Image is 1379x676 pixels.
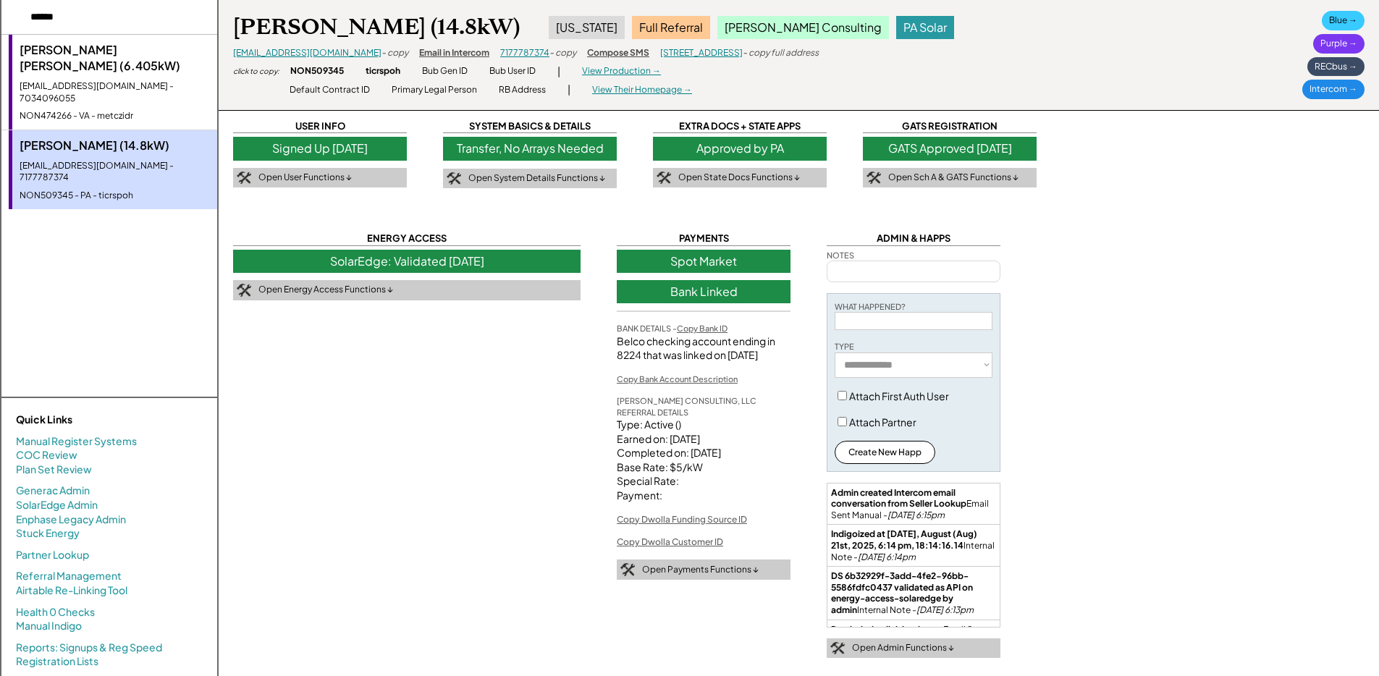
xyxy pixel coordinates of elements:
div: Open Admin Functions ↓ [852,642,954,654]
div: GATS Approved [DATE] [863,137,1037,160]
div: View Production → [582,65,661,77]
img: tool-icon.png [447,172,461,185]
div: Blue → [1322,11,1365,30]
div: SolarEdge: Validated [DATE] [233,250,581,273]
div: NON509345 - PA - ticrspoh [20,190,210,202]
label: Attach Partner [849,415,916,428]
img: tool-icon.png [620,563,635,576]
div: [PERSON_NAME] Consulting [717,16,889,39]
div: - copy [381,47,408,59]
div: [US_STATE] [549,16,625,39]
strong: Reminded to link bank acct [831,624,943,635]
a: 7177787374 [500,47,549,58]
div: Email in Intercom [419,47,489,59]
a: [STREET_ADDRESS] [660,47,743,58]
div: Default Contract ID [290,84,370,96]
a: Stuck Energy [16,526,80,541]
div: [PERSON_NAME] [PERSON_NAME] (6.405kW) [20,42,210,75]
div: Approved by PA [653,137,827,160]
img: tool-icon.png [237,284,251,297]
div: PAYMENTS [617,232,790,245]
div: GATS REGISTRATION [863,119,1037,133]
div: Purple → [1313,34,1365,54]
div: Internal Note - [831,570,996,615]
a: Manual Register Systems [16,434,137,449]
a: Registration Lists [16,654,98,669]
div: Primary Legal Person [392,84,477,96]
strong: Admin created Intercom email conversation from Seller Lookup [831,487,966,510]
a: Referral Management [16,569,122,583]
div: Open User Functions ↓ [258,172,352,184]
div: SYSTEM BASICS & DETAILS [443,119,617,133]
div: NOTES [827,250,854,261]
button: Create New Happ [835,441,935,464]
div: [EMAIL_ADDRESS][DOMAIN_NAME] - 7177787374 [20,160,210,185]
div: Intercom → [1302,80,1365,99]
label: Attach First Auth User [849,389,949,402]
div: Copy Dwolla Funding Source ID [617,514,747,526]
a: Partner Lookup [16,548,89,562]
div: ENERGY ACCESS [233,232,581,245]
div: Open System Details Functions ↓ [468,172,605,185]
img: tool-icon.png [830,642,845,655]
em: [DATE] 6:14pm [858,552,916,562]
div: WHAT HAPPENED? [835,301,906,312]
div: Type: Active () Earned on: [DATE] Completed on: [DATE] Base Rate: $5/kW Special Rate: Payment: [617,418,790,503]
a: Reports: Signups & Reg Speed [16,641,162,655]
a: COC Review [16,448,77,462]
a: Manual Indigo [16,619,82,633]
a: SolarEdge Admin [16,498,98,512]
div: NON474266 - VA - metczidr [20,110,210,122]
div: TYPE [835,341,854,352]
div: - copy [549,47,576,59]
div: Copy Dwolla Customer ID [617,536,723,549]
div: PA Solar [896,16,954,39]
div: BANK DETAILS - [617,323,728,334]
div: ticrspoh [366,65,400,77]
div: Bank Linked [617,280,790,303]
div: [PERSON_NAME] CONSULTING, LLC REFERRAL DETAILS [617,395,790,418]
div: [PERSON_NAME] (14.8kW) [20,138,210,153]
div: Internal Note - [831,528,996,562]
div: EXTRA DOCS + STATE APPS [653,119,827,133]
em: [DATE] 6:13pm [916,604,974,615]
div: ADMIN & HAPPS [827,232,1000,245]
u: Copy Bank ID [677,324,728,333]
img: tool-icon.png [657,172,671,185]
strong: Indigoized at [DATE], August (Aug) 21st, 2025, 6:14 pm, 18:14:16.14 [831,528,979,551]
div: USER INFO [233,119,407,133]
div: View Their Homepage → [592,84,692,96]
a: Generac Admin [16,483,90,498]
div: RB Address [499,84,546,96]
strong: DS 6b32929f-3add-4fe2-96bb-5586fdfc0437 validated as API on energy-access-solaredge by admin [831,570,974,615]
div: [EMAIL_ADDRESS][DOMAIN_NAME] - 7034096055 [20,80,210,105]
div: Signed Up [DATE] [233,137,407,160]
div: Full Referral [632,16,710,39]
img: tool-icon.png [866,172,881,185]
div: | [557,64,560,79]
div: Quick Links [16,413,161,427]
div: Spot Market [617,250,790,273]
div: RECbus → [1307,57,1365,77]
div: Email Sent Manual - [831,487,996,521]
div: [PERSON_NAME] (14.8kW) [233,13,520,41]
div: Email Sent Auto - [831,624,996,646]
div: Bub User ID [489,65,536,77]
div: Open Sch A & GATS Functions ↓ [888,172,1019,184]
div: Bub Gen ID [422,65,468,77]
div: NON509345 [290,65,344,77]
em: [DATE] 6:15pm [887,510,945,520]
div: | [568,83,570,97]
div: Belco checking account ending in 8224 that was linked on [DATE] [617,334,790,363]
a: Enphase Legacy Admin [16,512,126,527]
img: tool-icon.png [237,172,251,185]
a: Airtable Re-Linking Tool [16,583,127,598]
div: Compose SMS [587,47,649,59]
div: Open Energy Access Functions ↓ [258,284,393,296]
div: - copy full address [743,47,819,59]
a: Plan Set Review [16,462,92,477]
div: click to copy: [233,66,279,76]
div: Copy Bank Account Description [617,373,738,384]
div: Open State Docs Functions ↓ [678,172,800,184]
a: Health 0 Checks [16,605,95,620]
